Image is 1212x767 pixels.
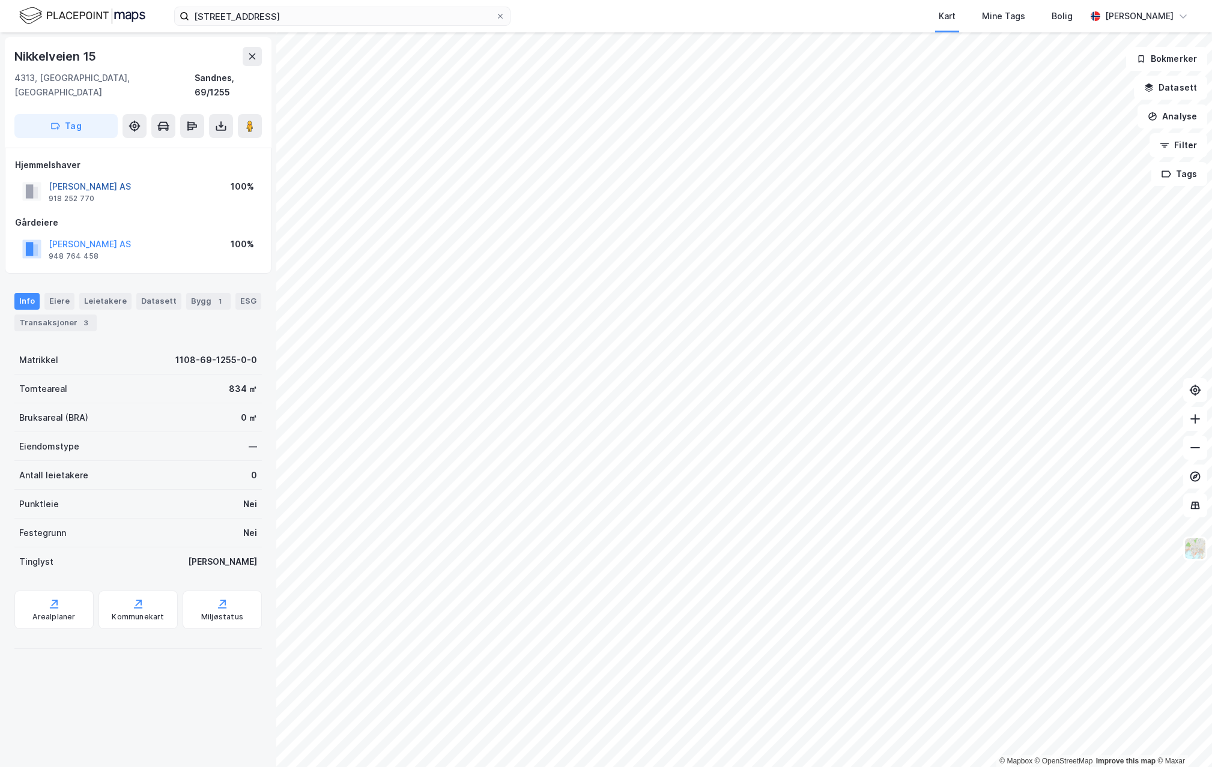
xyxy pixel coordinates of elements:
[112,612,164,622] div: Kommunekart
[251,468,257,483] div: 0
[1152,709,1212,767] iframe: Chat Widget
[1105,9,1174,23] div: [PERSON_NAME]
[19,411,88,425] div: Bruksareal (BRA)
[1184,537,1207,560] img: Z
[175,353,257,367] div: 1108-69-1255-0-0
[14,47,98,66] div: Nikkelveien 15
[14,293,40,310] div: Info
[14,314,97,331] div: Transaksjoner
[19,555,53,569] div: Tinglyst
[1126,47,1207,71] button: Bokmerker
[982,9,1025,23] div: Mine Tags
[14,114,118,138] button: Tag
[15,158,261,172] div: Hjemmelshaver
[19,439,79,454] div: Eiendomstype
[243,526,257,540] div: Nei
[49,194,94,203] div: 918 252 770
[19,353,58,367] div: Matrikkel
[1151,162,1207,186] button: Tags
[243,497,257,511] div: Nei
[136,293,181,310] div: Datasett
[201,612,243,622] div: Miljøstatus
[241,411,257,425] div: 0 ㎡
[15,215,261,230] div: Gårdeiere
[19,526,66,540] div: Festegrunn
[14,71,195,100] div: 4313, [GEOGRAPHIC_DATA], [GEOGRAPHIC_DATA]
[80,317,92,329] div: 3
[79,293,132,310] div: Leietakere
[1035,757,1093,765] a: OpenStreetMap
[1138,104,1207,128] button: Analyse
[19,5,145,26] img: logo.f888ab2527a4732fd821a326f86c7f29.svg
[229,382,257,396] div: 834 ㎡
[32,612,75,622] div: Arealplaner
[188,555,257,569] div: [PERSON_NAME]
[1096,757,1156,765] a: Improve this map
[1052,9,1073,23] div: Bolig
[231,237,254,251] div: 100%
[999,757,1032,765] a: Mapbox
[186,293,231,310] div: Bygg
[19,468,88,483] div: Antall leietakere
[939,9,956,23] div: Kart
[44,293,74,310] div: Eiere
[19,497,59,511] div: Punktleie
[231,179,254,194] div: 100%
[189,7,495,25] input: Søk på adresse, matrikkel, gårdeiere, leietakere eller personer
[249,439,257,454] div: —
[19,382,67,396] div: Tomteareal
[1134,76,1207,100] button: Datasett
[235,293,261,310] div: ESG
[1150,133,1207,157] button: Filter
[214,295,226,307] div: 1
[195,71,262,100] div: Sandnes, 69/1255
[49,251,98,261] div: 948 764 458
